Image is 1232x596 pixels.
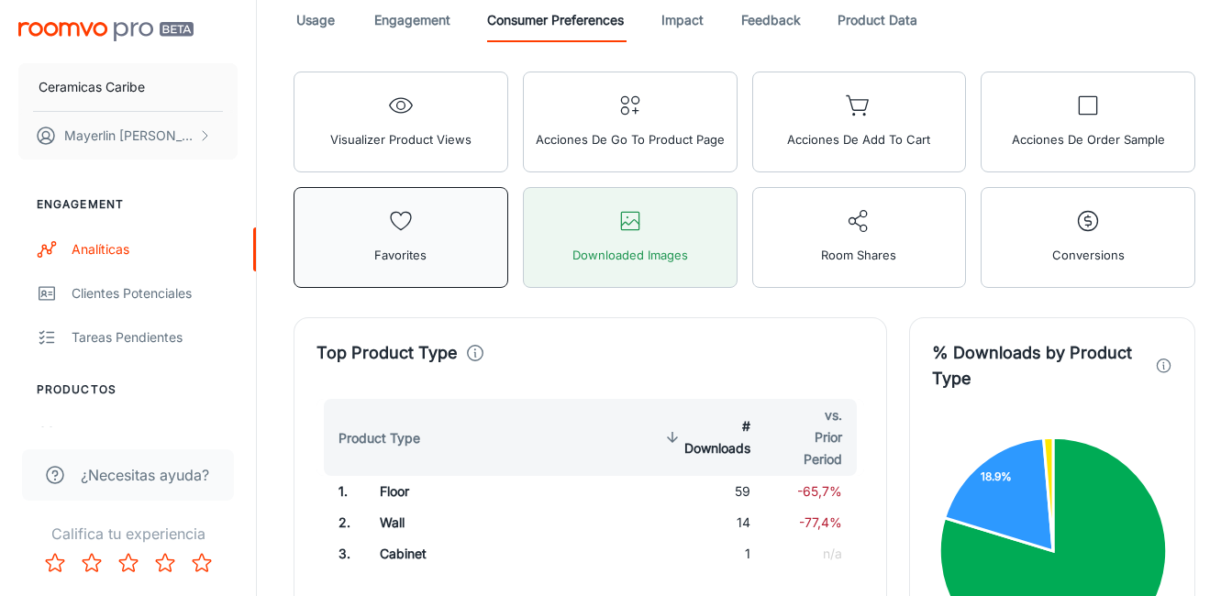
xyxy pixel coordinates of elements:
[39,77,145,97] p: Ceramicas Caribe
[799,514,842,530] span: -77,4%
[1052,243,1125,267] span: Conversions
[73,545,110,581] button: Rate 2 star
[523,72,738,172] button: Acciones de Go To Product Page
[365,507,555,538] td: Wall
[365,476,555,507] td: Floor
[536,127,725,151] span: Acciones de Go To Product Page
[37,545,73,581] button: Rate 1 star
[72,239,238,259] div: Analíticas
[72,425,238,445] div: Mis productos
[147,545,183,581] button: Rate 4 star
[365,538,555,569] td: Cabinet
[294,72,508,172] button: Visualizer Product Views
[316,340,458,366] h4: Top Product Type
[64,126,194,146] p: Mayerlin [PERSON_NAME]
[18,112,238,160] button: Mayerlin [PERSON_NAME]
[646,476,765,507] td: 59
[981,187,1195,288] button: Conversions
[316,507,365,538] td: 2 .
[110,545,147,581] button: Rate 3 star
[523,187,738,288] button: Downloaded Images
[660,415,750,459] span: # Downloads
[787,127,930,151] span: Acciones de Add to Cart
[797,483,842,499] span: -65,7%
[981,72,1195,172] button: Acciones de Order Sample
[81,464,209,486] span: ¿Necesitas ayuda?
[821,243,896,267] span: Room Shares
[183,545,220,581] button: Rate 5 star
[823,546,842,561] span: n/a
[646,507,765,538] td: 14
[752,187,967,288] button: Room Shares
[72,327,238,348] div: Tareas pendientes
[932,340,1147,392] h4: % Downloads by Product Type
[18,63,238,111] button: Ceramicas Caribe
[330,127,472,151] span: Visualizer Product Views
[294,187,508,288] button: Favorites
[15,523,241,545] p: Califica tu experiencia
[316,476,365,507] td: 1 .
[374,243,427,267] span: Favorites
[572,243,688,267] span: Downloaded Images
[72,283,238,304] div: Clientes potenciales
[339,427,444,449] span: Product Type
[316,538,365,569] td: 3 .
[1012,127,1165,151] span: Acciones de Order Sample
[646,538,765,569] td: 1
[780,404,842,470] span: vs. Prior Period
[18,22,194,41] img: Roomvo PRO Beta
[752,72,967,172] button: Acciones de Add to Cart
